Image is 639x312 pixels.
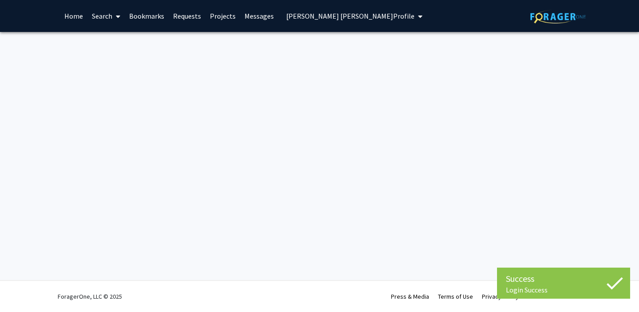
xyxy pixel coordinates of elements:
a: Requests [169,0,205,32]
a: Bookmarks [125,0,169,32]
a: Search [87,0,125,32]
div: ForagerOne, LLC © 2025 [58,281,122,312]
a: Messages [240,0,278,32]
span: [PERSON_NAME] [PERSON_NAME] Profile [286,12,414,20]
a: Projects [205,0,240,32]
div: Success [506,272,621,285]
a: Terms of Use [438,292,473,300]
img: ForagerOne Logo [530,10,586,24]
a: Press & Media [391,292,429,300]
div: Login Success [506,285,621,294]
a: Privacy Policy [482,292,519,300]
a: Home [60,0,87,32]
